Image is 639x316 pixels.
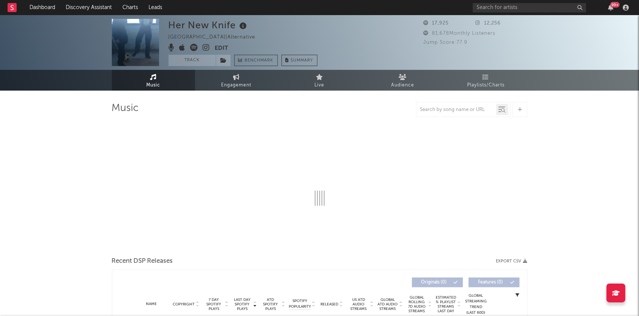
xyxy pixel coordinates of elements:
span: Music [146,81,160,90]
div: [GEOGRAPHIC_DATA] | Alternative [169,33,264,42]
span: 7 Day Spotify Plays [204,298,224,311]
span: Live [315,81,325,90]
span: Benchmark [245,56,274,65]
span: Last Day Spotify Plays [232,298,252,311]
span: Copyright [173,302,195,307]
button: Export CSV [496,259,528,264]
button: Edit [215,44,229,53]
span: Features ( 0 ) [473,280,508,285]
input: Search for artists [473,3,586,12]
div: Global Streaming Trend (Last 60D) [465,293,487,316]
div: Her New Knife [169,19,249,31]
span: Playlists/Charts [467,81,504,90]
span: 12,256 [475,21,501,26]
a: Audience [361,70,444,91]
span: 81,678 Monthly Listeners [424,31,496,36]
span: Recent DSP Releases [112,257,173,266]
button: Track [169,55,216,66]
span: Spotify Popularity [289,298,311,310]
span: Released [321,302,339,307]
a: Playlists/Charts [444,70,528,91]
span: Global Rolling 7D Audio Streams [407,295,427,313]
span: Estimated % Playlist Streams Last Day [436,295,456,313]
span: Jump Score: 77.9 [424,40,468,45]
span: 17,925 [424,21,449,26]
span: Global ATD Audio Streams [378,298,398,311]
button: 99+ [608,5,613,11]
span: ATD Spotify Plays [261,298,281,311]
span: Summary [291,59,313,63]
input: Search by song name or URL [416,107,496,113]
button: Originals(0) [412,277,463,287]
span: Audience [391,81,414,90]
span: US ATD Audio Streams [348,298,369,311]
div: Name [135,301,169,307]
a: Engagement [195,70,278,91]
a: Music [112,70,195,91]
span: Engagement [221,81,252,90]
button: Features(0) [469,277,520,287]
a: Live [278,70,361,91]
a: Benchmark [234,55,278,66]
button: Summary [282,55,317,66]
div: 99 + [610,2,620,8]
span: Originals ( 0 ) [417,280,452,285]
